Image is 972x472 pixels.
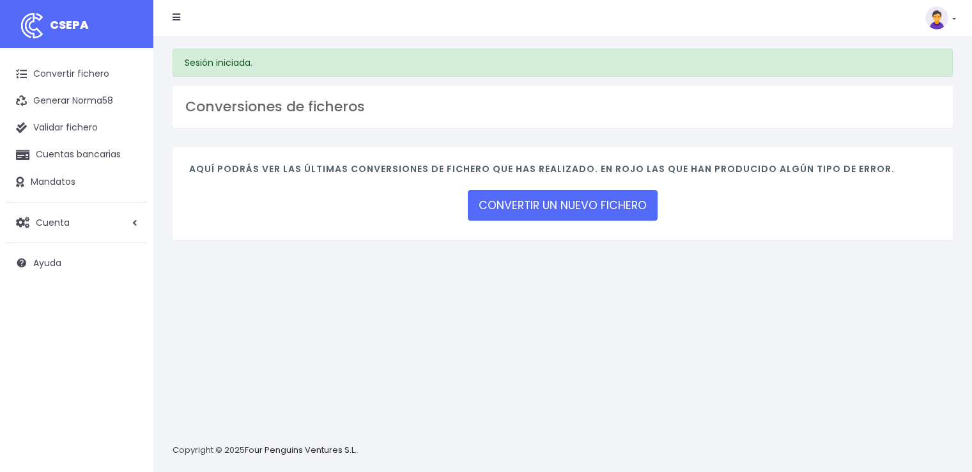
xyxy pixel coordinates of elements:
[189,164,936,181] h4: Aquí podrás ver las últimas conversiones de fichero que has realizado. En rojo las que han produc...
[468,190,658,221] a: CONVERTIR UN NUEVO FICHERO
[6,169,147,196] a: Mandatos
[50,17,89,33] span: CSEPA
[6,249,147,276] a: Ayuda
[6,88,147,114] a: Generar Norma58
[173,49,953,77] div: Sesión iniciada.
[6,141,147,168] a: Cuentas bancarias
[6,114,147,141] a: Validar fichero
[36,216,70,228] span: Cuenta
[6,61,147,88] a: Convertir fichero
[173,444,359,457] p: Copyright © 2025 .
[185,98,940,115] h3: Conversiones de ficheros
[925,6,948,29] img: profile
[245,444,357,456] a: Four Penguins Ventures S.L.
[33,256,61,269] span: Ayuda
[16,10,48,42] img: logo
[6,209,147,236] a: Cuenta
